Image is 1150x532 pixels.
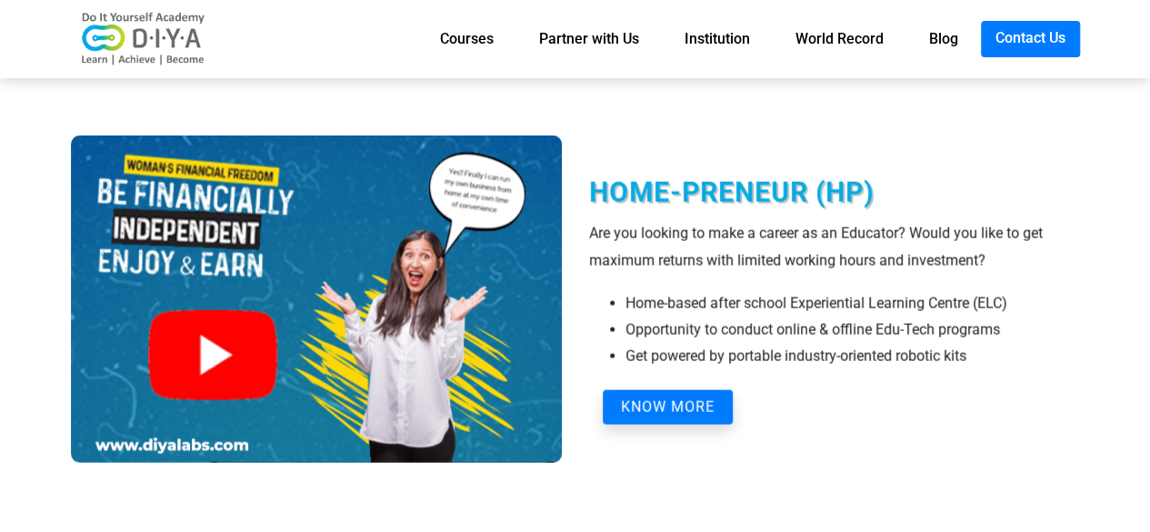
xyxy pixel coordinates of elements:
[516,21,662,57] a: Partner with Us
[589,220,1080,275] div: Are you looking to make a career as an Educator? Would you like to get maximum returns with limit...
[71,12,216,66] img: logo-v2.png
[625,346,1080,367] li: Get powered by portable industry-oriented robotic kits
[773,21,906,57] a: World Record
[981,21,1080,57] a: Contact Us
[589,173,1080,213] div: Home-Preneur (HP)
[625,319,1080,341] li: Opportunity to conduct online & offline Edu-Tech programs
[662,21,773,57] a: Institution
[71,136,562,463] img: hp.png
[625,293,1080,315] li: Home-based after school Experiential Learning Centre (ELC)
[906,21,981,57] a: Blog
[603,390,733,425] button: KNOW MORE
[417,21,516,57] a: Courses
